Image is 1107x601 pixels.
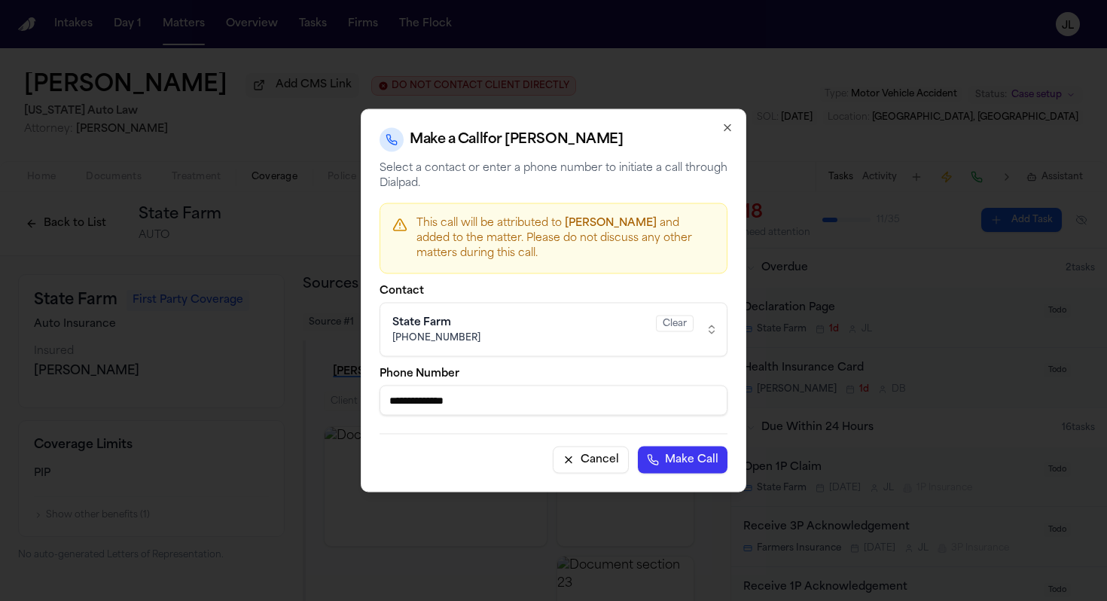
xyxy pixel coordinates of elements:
[565,218,657,229] span: [PERSON_NAME]
[410,130,623,151] h2: Make a Call for [PERSON_NAME]
[553,447,629,474] button: Cancel
[392,332,647,344] span: [PHONE_NUMBER]
[638,447,727,474] button: Make Call
[656,316,694,332] div: Clear
[380,286,727,297] label: Contact
[392,316,647,331] div: State Farm
[380,161,727,191] p: Select a contact or enter a phone number to initiate a call through Dialpad.
[380,369,727,380] label: Phone Number
[416,216,715,261] p: This call will be attributed to and added to the matter. Please do not discuss any other matters ...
